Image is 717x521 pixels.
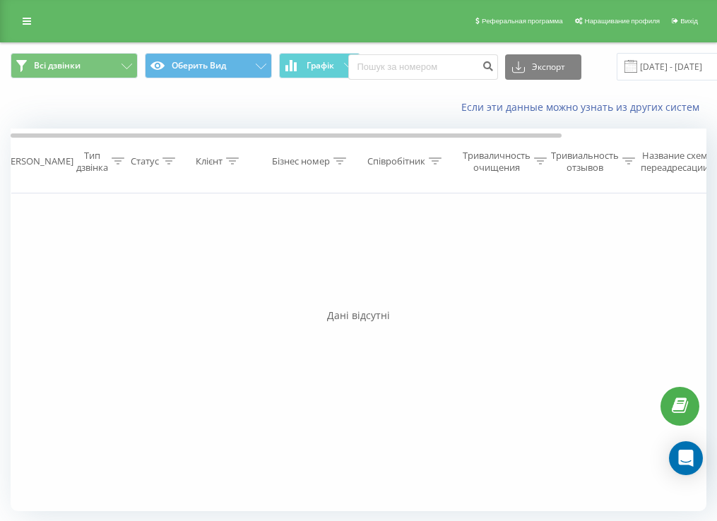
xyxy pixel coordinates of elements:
input: Пошук за номером [348,54,498,80]
font: Тип дзвінка [76,149,108,174]
font: Співробітник [367,155,425,167]
font: Если эти данные можно узнать из других систем [461,100,699,114]
button: Экспорт [505,54,581,80]
font: Тривиальность отзывов [551,149,619,174]
font: Наращивание профиля [585,17,660,25]
font: Графік [307,59,334,71]
button: Всі дзвінки [11,53,138,78]
button: Оберить Вид [145,53,272,78]
font: Бізнес номер [272,155,330,167]
font: Реферальная программа [482,17,563,25]
font: Экспорт [532,61,565,73]
font: [PERSON_NAME] [2,155,73,167]
font: Статус [131,155,159,167]
div: Открытый Интерком Мессенджер [669,441,703,475]
font: Всі дзвінки [34,59,81,71]
a: Если эти данные можно узнать из других систем [461,100,706,114]
font: Оберить Вид [172,59,226,71]
font: Клієнт [196,155,223,167]
button: Графік [279,53,360,78]
font: Название схем переадресации [641,149,709,174]
font: Вихід [680,17,698,25]
font: Триваличность очищения [463,149,531,174]
font: Дані відсутні [327,309,390,322]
